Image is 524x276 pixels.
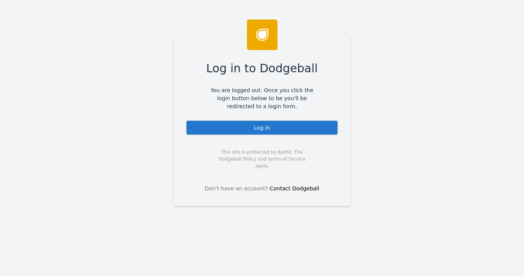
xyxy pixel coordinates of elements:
span: Log in to Dodgeball [206,60,318,77]
div: Log In [186,120,338,135]
a: Contact Dodgeball [270,185,320,192]
span: You are logged out. Once you click the login button below to be you'll be redirected to a login f... [205,86,319,110]
span: This site is protected by Auth0. The Dodgeball Policy and terms of Service apply. [212,149,312,169]
span: Don't have an account? [205,185,268,193]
